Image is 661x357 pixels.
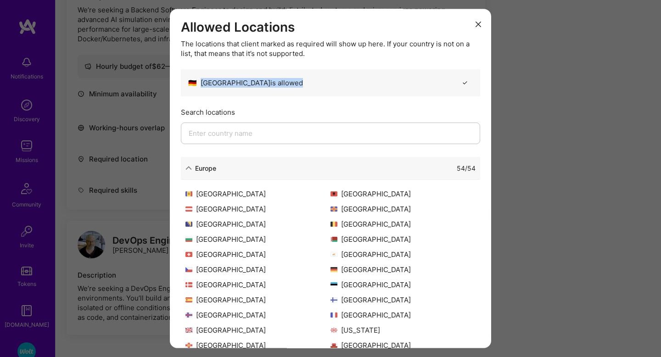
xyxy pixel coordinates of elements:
[185,222,192,227] img: Bosnia and Herzegovina
[330,282,337,287] img: Estonia
[330,267,337,272] img: Germany
[330,206,337,212] img: Åland
[330,310,476,320] div: [GEOGRAPHIC_DATA]
[185,312,192,318] img: Faroe Islands
[330,297,337,302] img: Finland
[330,222,337,227] img: Belgium
[330,328,337,333] img: Georgia
[195,163,216,173] div: Europe
[185,237,192,242] img: Bulgaria
[185,295,330,305] div: [GEOGRAPHIC_DATA]
[185,297,192,302] img: Spain
[185,191,192,196] img: Andorra
[185,250,330,259] div: [GEOGRAPHIC_DATA]
[476,22,481,27] i: icon Close
[330,265,476,274] div: [GEOGRAPHIC_DATA]
[185,280,330,290] div: [GEOGRAPHIC_DATA]
[181,123,480,144] input: Enter country name
[185,204,330,214] div: [GEOGRAPHIC_DATA]
[457,163,476,173] div: 54 / 54
[185,328,192,333] img: United Kingdom
[330,295,476,305] div: [GEOGRAPHIC_DATA]
[330,325,476,335] div: [US_STATE]
[185,219,330,229] div: [GEOGRAPHIC_DATA]
[185,343,192,348] img: Guernsey
[185,165,192,172] i: icon ArrowDown
[461,79,468,86] i: icon CheckBlack
[185,189,330,199] div: [GEOGRAPHIC_DATA]
[185,265,330,274] div: [GEOGRAPHIC_DATA]
[185,282,192,287] img: Denmark
[185,234,330,244] div: [GEOGRAPHIC_DATA]
[330,252,337,257] img: Cyprus
[330,280,476,290] div: [GEOGRAPHIC_DATA]
[188,78,303,88] div: [GEOGRAPHIC_DATA] is allowed
[330,312,337,318] img: France
[330,250,476,259] div: [GEOGRAPHIC_DATA]
[181,107,480,117] div: Search locations
[330,237,337,242] img: Belarus
[185,310,330,320] div: [GEOGRAPHIC_DATA]
[330,219,476,229] div: [GEOGRAPHIC_DATA]
[330,234,476,244] div: [GEOGRAPHIC_DATA]
[185,340,330,350] div: [GEOGRAPHIC_DATA]
[185,252,192,257] img: Switzerland
[330,343,337,348] img: Gibraltar
[188,78,197,88] span: 🇩🇪
[330,204,476,214] div: [GEOGRAPHIC_DATA]
[185,325,330,335] div: [GEOGRAPHIC_DATA]
[181,39,480,58] div: The locations that client marked as required will show up here. If your country is not on a list,...
[330,191,337,196] img: Albania
[330,189,476,199] div: [GEOGRAPHIC_DATA]
[185,206,192,212] img: Austria
[170,9,491,348] div: modal
[330,340,476,350] div: [GEOGRAPHIC_DATA]
[185,267,192,272] img: Czech Republic
[181,20,480,35] h3: Allowed Locations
